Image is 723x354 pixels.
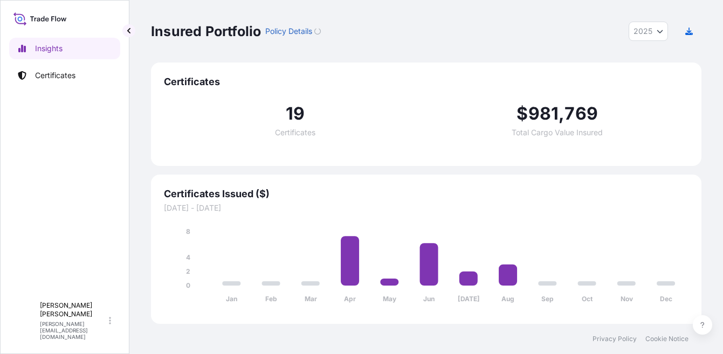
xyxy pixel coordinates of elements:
tspan: [DATE] [458,295,480,303]
div: Loading [314,28,321,34]
p: [PERSON_NAME][EMAIL_ADDRESS][DOMAIN_NAME] [40,321,107,340]
span: 981 [528,105,559,122]
span: Certificates [164,75,688,88]
p: Policy Details [265,26,312,37]
p: Certificates [35,70,75,81]
a: Cookie Notice [645,335,688,343]
tspan: May [383,295,397,303]
p: Insights [35,43,63,54]
span: 769 [564,105,598,122]
span: 19 [286,105,305,122]
tspan: 0 [186,281,190,289]
tspan: Dec [660,295,672,303]
span: A [22,315,28,326]
a: Insights [9,38,120,59]
span: Total Cargo Value Insured [512,129,603,136]
button: Loading [314,23,321,40]
tspan: 8 [186,227,190,235]
p: [PERSON_NAME] [PERSON_NAME] [40,301,107,318]
span: Certificates [275,129,315,136]
button: Year Selector [629,22,668,41]
p: Insured Portfolio [151,23,261,40]
tspan: Nov [621,295,634,303]
tspan: Sep [541,295,554,303]
tspan: Mar [305,295,317,303]
tspan: Jun [423,295,435,303]
span: 2025 [634,26,652,37]
a: Certificates [9,65,120,86]
tspan: Apr [344,295,356,303]
tspan: Aug [501,295,514,303]
tspan: Jan [226,295,237,303]
span: [DATE] - [DATE] [164,203,688,213]
tspan: Oct [582,295,593,303]
tspan: Feb [265,295,277,303]
span: Certificates Issued ($) [164,188,688,200]
span: $ [517,105,528,122]
a: Privacy Policy [593,335,637,343]
tspan: 2 [186,267,190,275]
span: , [559,105,564,122]
tspan: 4 [186,253,190,261]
